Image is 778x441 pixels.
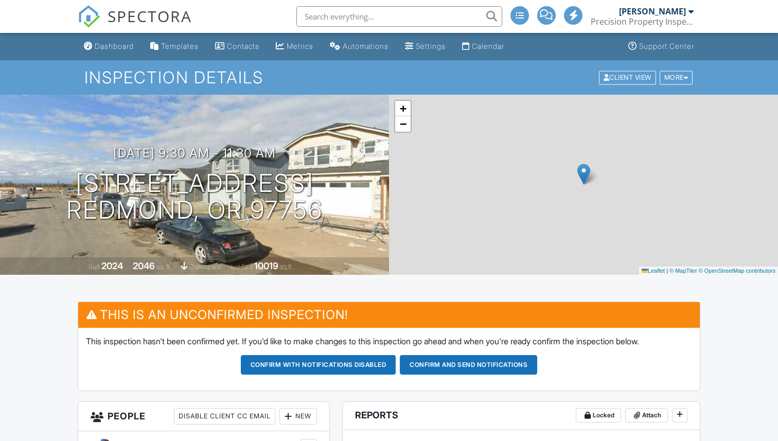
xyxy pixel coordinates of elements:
div: Client View [599,70,656,84]
div: New [279,408,317,425]
a: Settings [401,37,450,56]
span: sq.ft. [280,263,293,271]
p: This inspection hasn't been confirmed yet. If you'd like to make changes to this inspection go ah... [86,336,692,347]
div: 10019 [254,260,278,271]
span: crawlspace [189,263,221,271]
a: Support Center [624,37,698,56]
a: Calendar [458,37,508,56]
span: SPECTORA [108,5,192,27]
a: SPECTORA [78,14,192,36]
a: Dashboard [80,37,138,56]
h1: [STREET_ADDRESS] Redmond, OR 97756 [66,170,323,224]
a: © OpenStreetMap contributors [699,268,775,274]
a: Templates [146,37,203,56]
a: Zoom in [395,101,411,116]
div: Settings [416,42,446,50]
img: The Best Home Inspection Software - Spectora [78,5,100,28]
input: Search everything... [296,6,502,27]
img: Marker [577,164,590,185]
div: Support Center [639,42,694,50]
h3: [DATE] 9:30 am - 11:30 am [113,146,276,160]
span: sq. ft. [156,263,171,271]
div: Precision Property Inspection [591,16,694,27]
button: Confirm and send notifications [400,355,537,375]
div: More [660,70,693,84]
a: Zoom out [395,116,411,132]
a: Metrics [272,37,317,56]
span: Lot Size [231,263,253,271]
h3: People [78,402,329,431]
a: Leaflet [642,268,665,274]
div: Dashboard [95,42,134,50]
div: Contacts [227,42,259,50]
div: [PERSON_NAME] [619,6,686,16]
div: Disable Client CC Email [174,408,275,425]
div: 2046 [133,260,155,271]
button: Confirm with notifications disabled [241,355,396,375]
a: © MapTiler [669,268,697,274]
a: Client View [598,73,659,81]
div: Metrics [287,42,313,50]
div: Templates [161,42,199,50]
div: Automations [343,42,388,50]
h1: Inspection Details [84,68,694,86]
span: | [666,268,668,274]
a: Contacts [211,37,263,56]
span: + [400,102,406,115]
div: 2024 [101,260,123,271]
div: Calendar [472,42,504,50]
a: Automations (Advanced) [326,37,393,56]
span: − [400,117,406,130]
span: Built [89,263,100,271]
h3: This is an Unconfirmed Inspection! [78,302,700,327]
